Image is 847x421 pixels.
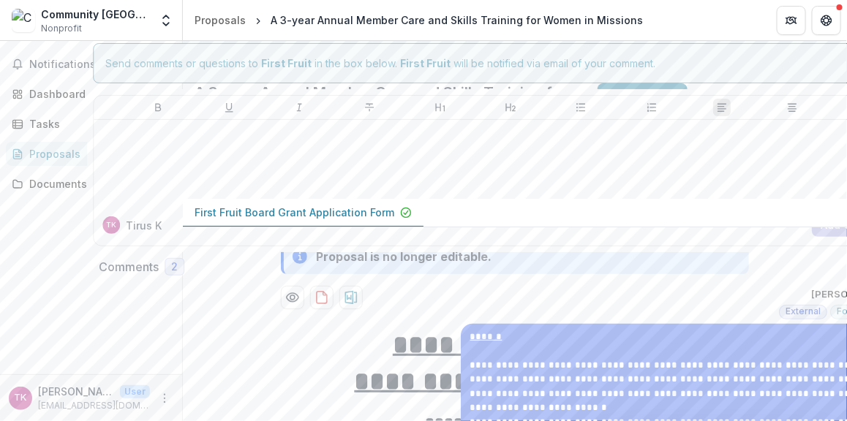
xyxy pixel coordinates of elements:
[271,12,643,28] div: A 3-year Annual Member Care and Skills Training for Women in Missions
[12,9,35,32] img: Community Health Education Center
[784,99,802,116] button: Align Center
[220,99,238,116] button: Underline
[126,218,162,233] p: Tirus K
[261,57,312,69] strong: First Fruit
[106,221,116,229] div: Tirus Karuga
[812,6,841,35] button: Get Help
[156,6,176,35] button: Open entity switcher
[29,86,165,102] div: Dashboard
[171,261,178,273] span: 2
[41,22,82,35] span: Nonprofit
[195,205,394,220] p: First Fruit Board Grant Application Form
[777,6,806,35] button: Partners
[432,99,449,116] button: Heading 1
[643,99,660,116] button: Ordered List
[6,53,176,76] button: Notifications
[6,82,176,106] a: Dashboard
[41,7,150,22] div: Community [GEOGRAPHIC_DATA]
[400,57,451,69] strong: First Fruit
[38,384,114,399] p: [PERSON_NAME]
[6,172,176,196] a: Documents
[502,99,519,116] button: Heading 2
[29,58,170,71] span: Notifications
[290,99,308,116] button: Italicize
[6,142,176,166] a: Proposals
[38,399,150,412] p: [EMAIL_ADDRESS][DOMAIN_NAME]
[29,146,165,162] div: Proposals
[15,393,27,403] div: Tirus Karuga
[786,306,821,316] span: External
[29,116,165,132] div: Tasks
[189,10,252,31] a: Proposals
[361,99,379,116] button: Strike
[29,176,165,191] div: Documents
[150,99,167,116] button: Bold
[573,99,590,116] button: Bullet List
[713,99,731,116] button: Align Left
[189,10,649,31] nav: breadcrumb
[99,260,159,274] h2: Comments
[195,12,246,28] div: Proposals
[6,112,176,136] a: Tasks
